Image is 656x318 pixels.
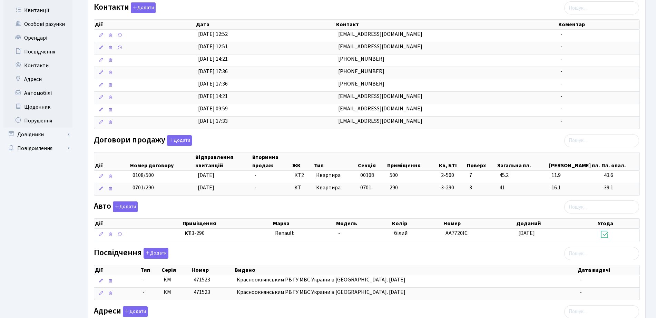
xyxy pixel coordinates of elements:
a: Додати [165,134,192,146]
span: КТ [294,184,311,192]
span: 3-290 [441,184,464,192]
a: Посвідчення [3,45,72,59]
span: 41 [499,184,546,192]
th: Серія [161,265,191,275]
a: Додати [142,247,168,259]
span: [EMAIL_ADDRESS][DOMAIN_NAME] [338,92,422,100]
button: Договори продажу [167,135,192,146]
span: [PHONE_NUMBER] [338,68,384,75]
th: Колір [391,219,442,228]
th: Тип [313,152,357,170]
input: Пошук... [564,1,639,14]
label: Контакти [94,2,156,13]
button: Контакти [131,2,156,13]
th: Марка [272,219,335,228]
a: Контакти [3,59,72,72]
label: Договори продажу [94,135,192,146]
a: Порушення [3,114,72,128]
th: Модель [335,219,392,228]
a: Додати [121,305,148,317]
th: Дата видачі [577,265,639,275]
th: Коментар [558,20,639,29]
span: 45.2 [499,171,546,179]
span: 471523 [194,288,210,296]
span: [EMAIL_ADDRESS][DOMAIN_NAME] [338,43,422,50]
span: 11.9 [551,171,598,179]
label: Авто [94,201,138,212]
span: 7 [469,171,494,179]
span: [EMAIL_ADDRESS][DOMAIN_NAME] [338,117,422,125]
span: - [254,171,256,179]
input: Пошук... [564,200,639,213]
span: - [560,68,562,75]
span: Квартира [316,171,354,179]
span: [DATE] 12:52 [198,30,228,38]
span: 3-290 [185,229,270,237]
button: Адреси [123,306,148,317]
span: 500 [390,171,398,179]
a: Щоденник [3,100,72,114]
span: [DATE] 17:33 [198,117,228,125]
span: білий [394,229,408,237]
span: [PHONE_NUMBER] [338,55,384,63]
span: [EMAIL_ADDRESS][DOMAIN_NAME] [338,30,422,38]
th: Секція [357,152,386,170]
b: КТ [185,229,192,237]
th: ЖК [292,152,314,170]
th: Видано [234,265,577,275]
th: Доданий [516,219,597,228]
span: [PHONE_NUMBER] [338,80,384,88]
span: - [143,288,158,296]
span: [EMAIL_ADDRESS][DOMAIN_NAME] [338,105,422,112]
a: Додати [129,1,156,13]
span: - [254,184,256,191]
th: Пл. опал. [601,152,639,170]
th: Приміщення [182,219,272,228]
a: Адреси [3,72,72,86]
span: [DATE] 09:59 [198,105,228,112]
span: Квартира [316,184,354,192]
button: Авто [113,201,138,212]
span: 471523 [194,276,210,284]
th: [PERSON_NAME] пл. [548,152,601,170]
a: Автомобілі [3,86,72,100]
span: 43.6 [604,171,637,179]
span: - [560,43,562,50]
span: [DATE] 14:21 [198,55,228,63]
span: КМ [164,288,171,296]
span: 0701 [360,184,371,191]
th: Дії [94,219,182,228]
th: Номер [443,219,516,228]
label: Адреси [94,306,148,317]
input: Пошук... [564,247,639,260]
span: 2-500 [441,171,464,179]
a: Квитанції [3,3,72,17]
th: Угода [597,219,639,228]
span: [DATE] [198,184,214,191]
a: Повідомлення [3,141,72,155]
span: - [560,92,562,100]
th: Дата [195,20,335,29]
th: Тип [140,265,161,275]
span: [DATE] 12:51 [198,43,228,50]
span: 3 [469,184,494,192]
span: [DATE] 17:36 [198,80,228,88]
span: - [560,80,562,88]
th: Номер [191,265,234,275]
span: AA7720IC [446,229,468,237]
span: - [580,288,582,296]
input: Пошук... [564,134,639,147]
span: Renault [275,229,294,237]
button: Посвідчення [144,248,168,259]
a: Додати [111,200,138,212]
span: Красноокнянським РВ ГУ МВС України в [GEOGRAPHIC_DATA]. [DATE] [237,276,405,284]
span: 0108/500 [133,171,154,179]
span: - [560,117,562,125]
label: Посвідчення [94,248,168,259]
span: - [560,105,562,112]
th: Поверх [466,152,497,170]
th: Дії [94,20,195,29]
span: - [338,229,340,237]
th: Кв, БТІ [438,152,467,170]
span: 0701/290 [133,184,154,191]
